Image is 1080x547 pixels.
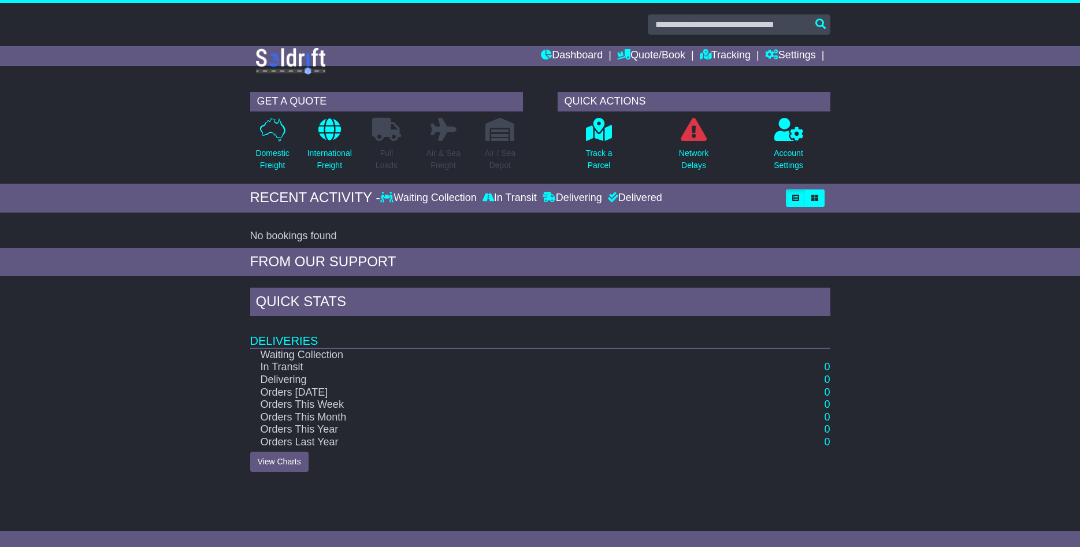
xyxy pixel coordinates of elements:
td: Orders This Month [250,411,747,424]
td: Orders [DATE] [250,386,747,399]
td: Delivering [250,374,747,386]
a: 0 [824,411,830,423]
p: Full Loads [372,147,401,172]
div: Delivered [605,192,662,204]
a: DomesticFreight [255,117,290,178]
p: Air & Sea Freight [426,147,461,172]
p: Account Settings [774,147,803,172]
div: FROM OUR SUPPORT [250,254,830,270]
a: 0 [824,423,830,435]
p: International Freight [307,147,352,172]
div: RECENT ACTIVITY - [250,189,381,206]
td: Deliveries [250,319,830,348]
a: View Charts [250,452,309,472]
a: Dashboard [541,46,603,66]
div: Delivering [540,192,605,204]
p: Air / Sea Depot [485,147,516,172]
p: Track a Parcel [585,147,612,172]
a: Quote/Book [617,46,685,66]
div: GET A QUOTE [250,92,523,111]
p: Domestic Freight [255,147,289,172]
a: 0 [824,436,830,448]
td: Waiting Collection [250,348,747,362]
a: NetworkDelays [678,117,709,178]
a: Settings [765,46,816,66]
div: QUICK ACTIONS [558,92,830,111]
a: Track aParcel [585,117,613,178]
td: Orders This Week [250,399,747,411]
div: Waiting Collection [380,192,479,204]
td: Orders This Year [250,423,747,436]
a: AccountSettings [773,117,804,178]
a: 0 [824,361,830,373]
a: Tracking [700,46,751,66]
a: InternationalFreight [307,117,352,178]
td: Orders Last Year [250,436,747,449]
div: Quick Stats [250,288,830,319]
a: 0 [824,386,830,398]
p: Network Delays [679,147,708,172]
a: 0 [824,374,830,385]
a: 0 [824,399,830,410]
div: No bookings found [250,230,830,243]
div: In Transit [480,192,540,204]
td: In Transit [250,361,747,374]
